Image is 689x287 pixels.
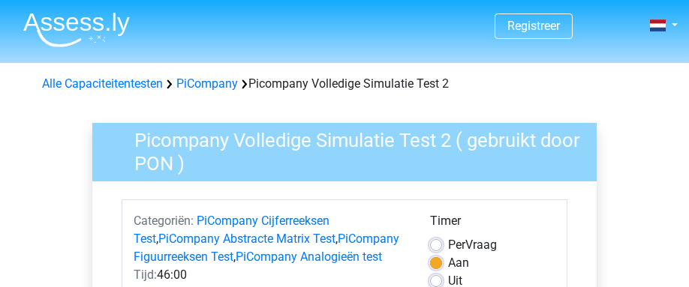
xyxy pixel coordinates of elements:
div: Timer [430,212,555,236]
div: , , , [122,212,419,266]
img: Assessly [23,12,130,47]
a: PiCompany Cijferreeksen Test [134,214,329,246]
label: Aan [448,254,469,272]
span: Tijd: [134,268,157,282]
div: 46:00 [122,266,419,284]
h3: Picompany Volledige Simulatie Test 2 ( gebruikt door PON ) [116,123,585,175]
div: Picompany Volledige Simulatie Test 2 [36,75,653,93]
label: Vraag [448,236,497,254]
a: PiCompany Abstracte Matrix Test [158,232,335,246]
span: Per [448,238,465,252]
a: PiCompany Figuurreeksen Test [134,232,399,264]
a: PiCompany Analogieën test [236,250,382,264]
span: Categoriën: [134,214,194,228]
a: Registreer [507,19,560,33]
a: Alle Capaciteitentesten [42,76,163,91]
a: PiCompany [176,76,238,91]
